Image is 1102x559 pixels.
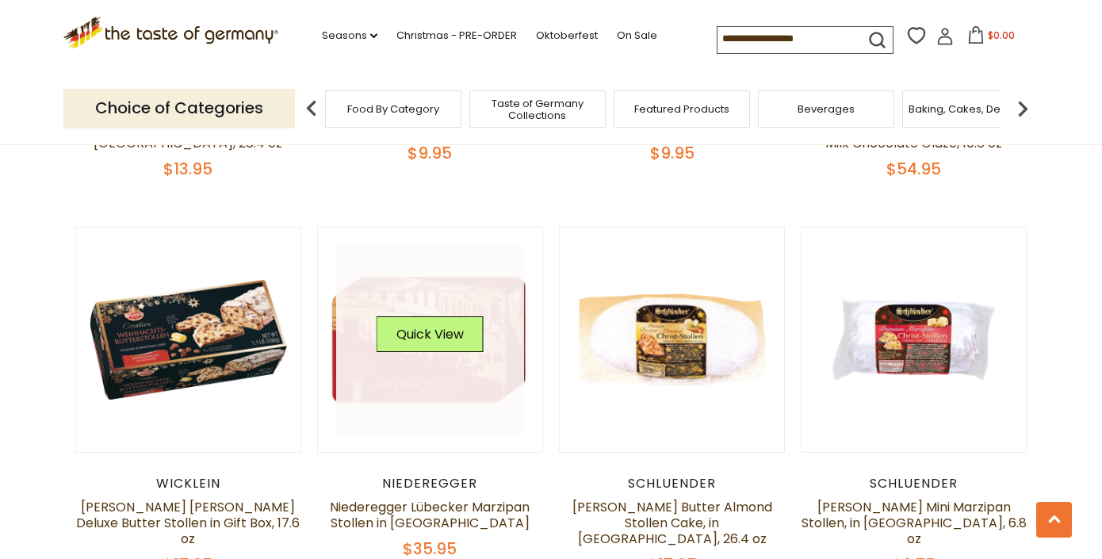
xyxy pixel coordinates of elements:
[76,498,300,548] a: [PERSON_NAME] [PERSON_NAME] Deluxe Butter Stollen in Gift Box, 17.6 oz
[572,498,772,548] a: [PERSON_NAME] Butter Almond Stollen Cake, in [GEOGRAPHIC_DATA], 26.4 oz
[957,26,1024,50] button: $0.00
[408,142,452,164] span: $9.95
[560,228,784,452] img: Schluender Butter Almond Stollen Cake, in Cello, 26.4 oz
[163,158,212,180] span: $13.95
[801,476,1027,492] div: Schluender
[396,27,517,44] a: Christmas - PRE-ORDER
[75,476,301,492] div: Wicklein
[1007,93,1039,124] img: next arrow
[318,228,542,452] img: Niederegger Lübecker Marzipan Stollen in Red Tin
[347,103,439,115] a: Food By Category
[559,476,785,492] div: Schluender
[63,89,295,128] p: Choice of Categories
[909,103,1031,115] a: Baking, Cakes, Desserts
[330,498,530,532] a: Niederegger Lübecker Marzipan Stollen in [GEOGRAPHIC_DATA]
[322,27,377,44] a: Seasons
[617,27,657,44] a: On Sale
[798,103,855,115] a: Beverages
[802,228,1026,452] img: Schluender Mini Marzipan Stollen, in Cello, 6.8 oz
[317,476,543,492] div: Niederegger
[377,316,484,352] button: Quick View
[650,142,694,164] span: $9.95
[634,103,729,115] a: Featured Products
[802,498,1027,548] a: [PERSON_NAME] Mini Marzipan Stollen, in [GEOGRAPHIC_DATA], 6.8 oz
[76,228,300,452] img: Wicklein Nurnberger Deluxe Butter Stollen in Gift Box, 17.6 oz
[988,29,1015,42] span: $0.00
[296,93,327,124] img: previous arrow
[886,158,941,180] span: $54.95
[474,98,601,121] a: Taste of Germany Collections
[536,27,598,44] a: Oktoberfest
